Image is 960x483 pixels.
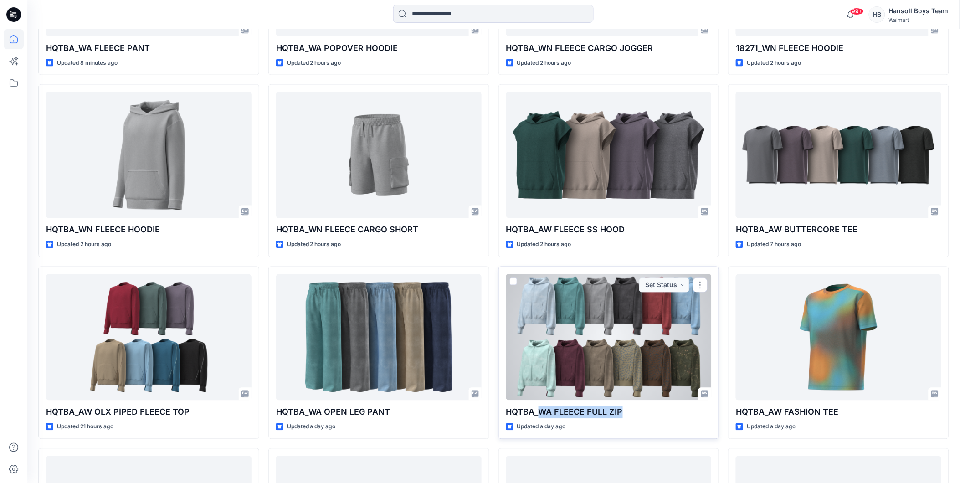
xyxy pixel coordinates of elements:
[506,92,712,218] a: HQTBA_AW FLEECE SS HOOD
[276,406,482,419] p: HQTBA_WA OPEN LEG PANT
[276,224,482,236] p: HQTBA_WN FLEECE CARGO SHORT
[46,406,252,419] p: HQTBA_AW OLX PIPED FLEECE TOP
[57,58,118,68] p: Updated 8 minutes ago
[287,58,341,68] p: Updated 2 hours ago
[747,58,801,68] p: Updated 2 hours ago
[889,5,949,16] div: Hansoll Boys Team
[736,42,941,55] p: 18271_WN FLEECE HOODIE
[869,6,885,23] div: HB
[736,92,941,218] a: HQTBA_AW BUTTERCORE TEE
[850,8,864,15] span: 99+
[506,224,712,236] p: HQTBA_AW FLEECE SS HOOD
[287,422,336,432] p: Updated a day ago
[287,240,341,250] p: Updated 2 hours ago
[57,240,111,250] p: Updated 2 hours ago
[57,422,113,432] p: Updated 21 hours ago
[276,274,482,401] a: HQTBA_WA OPEN LEG PANT
[736,406,941,419] p: HQTBA_AW FASHION TEE
[506,406,712,419] p: HQTBA_WA FLEECE FULL ZIP
[46,42,252,55] p: HQTBA_WA FLEECE PANT
[736,274,941,401] a: HQTBA_AW FASHION TEE
[46,274,252,401] a: HQTBA_AW OLX PIPED FLEECE TOP
[46,92,252,218] a: HQTBA_WN FLEECE HOODIE
[517,240,571,250] p: Updated 2 hours ago
[506,42,712,55] p: HQTBA_WN FLEECE CARGO JOGGER
[747,240,801,250] p: Updated 7 hours ago
[517,422,566,432] p: Updated a day ago
[889,16,949,23] div: Walmart
[736,224,941,236] p: HQTBA_AW BUTTERCORE TEE
[276,92,482,218] a: HQTBA_WN FLEECE CARGO SHORT
[747,422,796,432] p: Updated a day ago
[46,224,252,236] p: HQTBA_WN FLEECE HOODIE
[506,274,712,401] a: HQTBA_WA FLEECE FULL ZIP
[517,58,571,68] p: Updated 2 hours ago
[276,42,482,55] p: HQTBA_WA POPOVER HOODIE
